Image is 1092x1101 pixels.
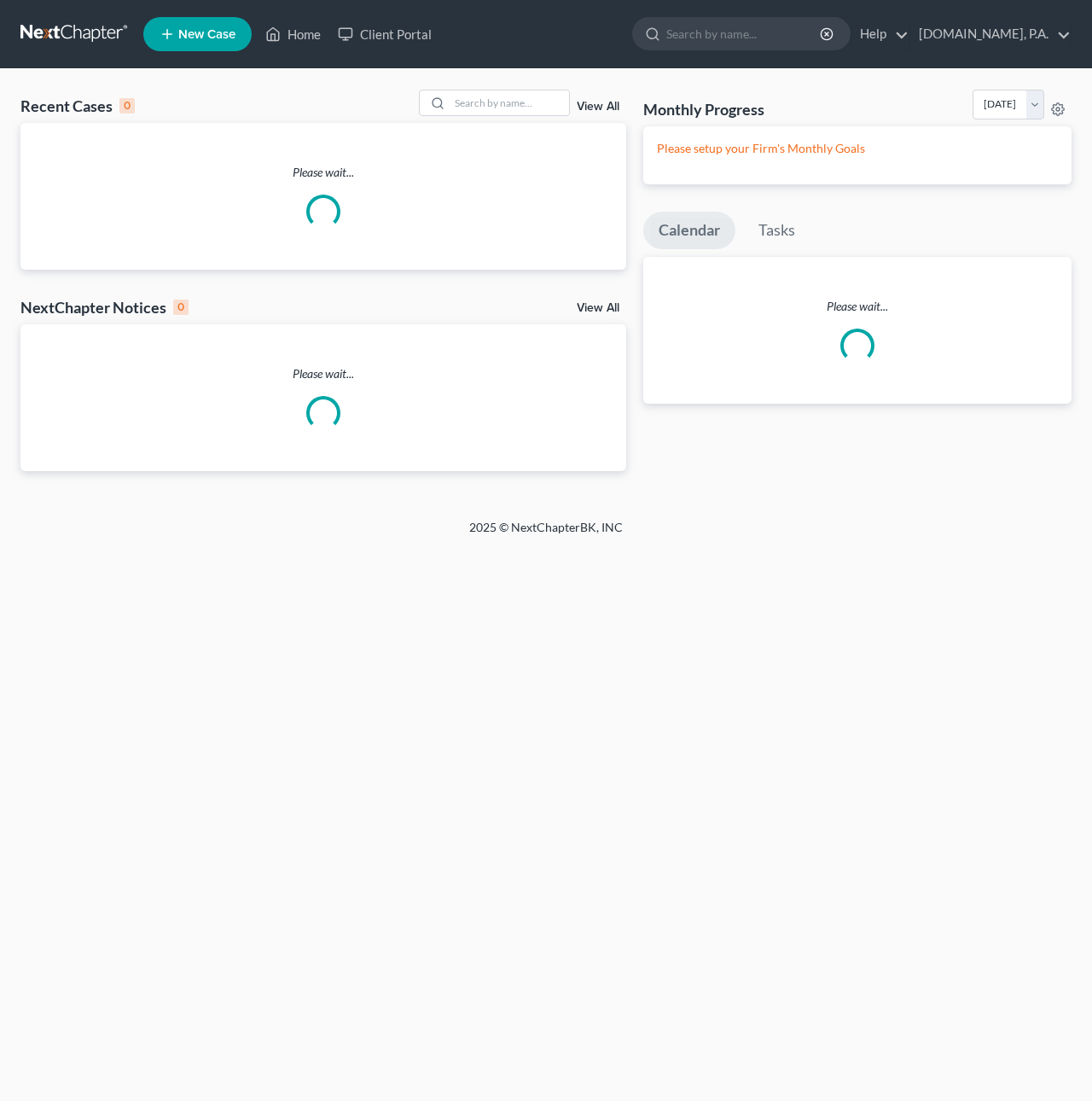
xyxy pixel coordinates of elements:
[577,101,619,113] a: View All
[20,365,626,382] p: Please wait...
[60,519,1032,550] div: 2025 © NextChapterBK, INC
[20,164,626,181] p: Please wait...
[20,297,189,317] div: NextChapter Notices
[851,19,909,50] a: Help
[657,140,1058,157] p: Please setup your Firm's Monthly Goals
[119,98,135,114] div: 0
[743,212,810,249] a: Tasks
[910,19,1071,50] a: [DOMAIN_NAME], P.A.
[450,90,569,115] input: Search by name...
[173,300,189,315] div: 0
[577,302,619,314] a: View All
[329,19,440,50] a: Client Portal
[257,19,329,50] a: Home
[643,298,1072,315] p: Please wait...
[20,96,135,116] div: Recent Cases
[178,28,235,41] span: New Case
[666,18,822,50] input: Search by name...
[643,99,764,119] h3: Monthly Progress
[643,212,735,249] a: Calendar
